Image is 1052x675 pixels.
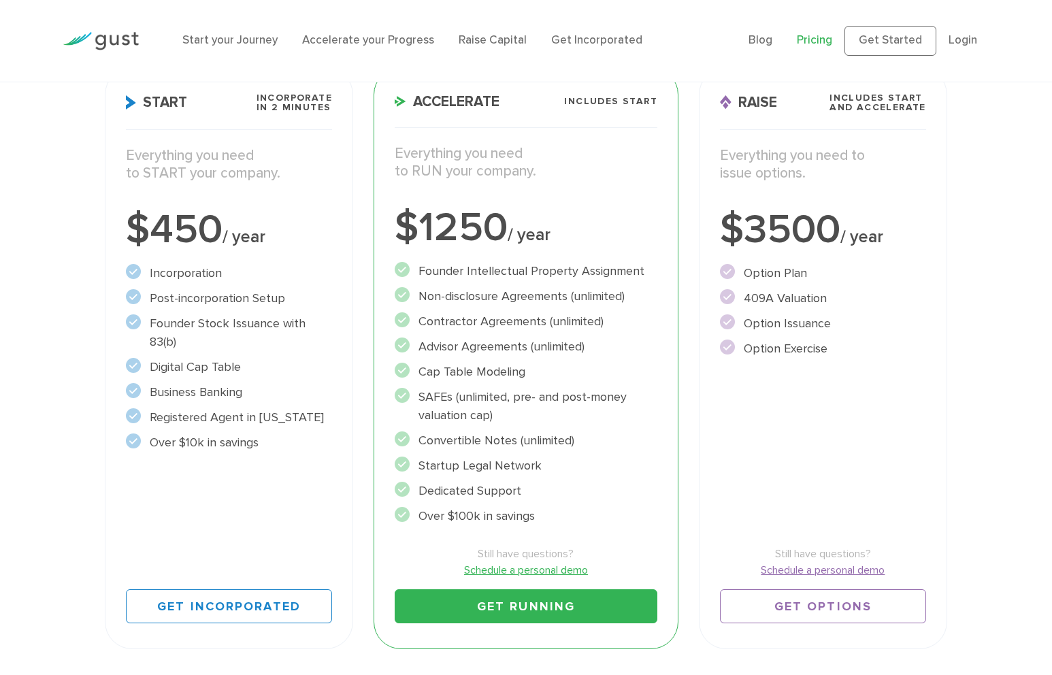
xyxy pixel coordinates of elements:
li: Convertible Notes (unlimited) [395,431,657,450]
span: Includes START and ACCELERATE [829,93,926,112]
li: Business Banking [126,383,332,401]
a: Schedule a personal demo [395,562,657,578]
li: Digital Cap Table [126,358,332,376]
span: / year [223,227,265,247]
li: Option Exercise [720,340,926,358]
li: Over $10k in savings [126,433,332,452]
div: $3500 [720,210,926,250]
p: Everything you need to RUN your company. [395,145,657,181]
a: Start your Journey [182,33,278,47]
span: Accelerate [395,95,499,109]
li: Startup Legal Network [395,457,657,475]
li: Advisor Agreements (unlimited) [395,337,657,356]
p: Everything you need to issue options. [720,147,926,183]
a: Get Started [844,26,936,56]
img: Raise Icon [720,95,732,110]
a: Get Running [395,589,657,623]
li: Post-incorporation Setup [126,289,332,308]
li: Contractor Agreements (unlimited) [395,312,657,331]
div: $450 [126,210,332,250]
a: Get Options [720,589,926,623]
li: Registered Agent in [US_STATE] [126,408,332,427]
a: Blog [749,33,772,47]
li: Incorporation [126,264,332,282]
a: Get Incorporated [551,33,642,47]
a: Pricing [797,33,832,47]
span: Start [126,95,187,110]
li: Founder Stock Issuance with 83(b) [126,314,332,351]
span: Includes START [564,97,657,106]
img: Accelerate Icon [395,96,406,107]
li: Founder Intellectual Property Assignment [395,262,657,280]
span: Still have questions? [720,546,926,562]
li: Option Plan [720,264,926,282]
span: Raise [720,95,777,110]
li: Cap Table Modeling [395,363,657,381]
li: SAFEs (unlimited, pre- and post-money valuation cap) [395,388,657,425]
li: Non-disclosure Agreements (unlimited) [395,287,657,306]
li: Dedicated Support [395,482,657,500]
a: Accelerate your Progress [302,33,434,47]
li: Over $100k in savings [395,507,657,525]
span: / year [508,225,550,245]
img: Start Icon X2 [126,95,136,110]
span: Incorporate in 2 Minutes [257,93,332,112]
span: / year [840,227,883,247]
a: Login [949,33,977,47]
a: Schedule a personal demo [720,562,926,578]
div: $1250 [395,208,657,248]
p: Everything you need to START your company. [126,147,332,183]
a: Raise Capital [459,33,527,47]
li: Option Issuance [720,314,926,333]
li: 409A Valuation [720,289,926,308]
a: Get Incorporated [126,589,332,623]
img: Gust Logo [63,32,139,50]
span: Still have questions? [395,546,657,562]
